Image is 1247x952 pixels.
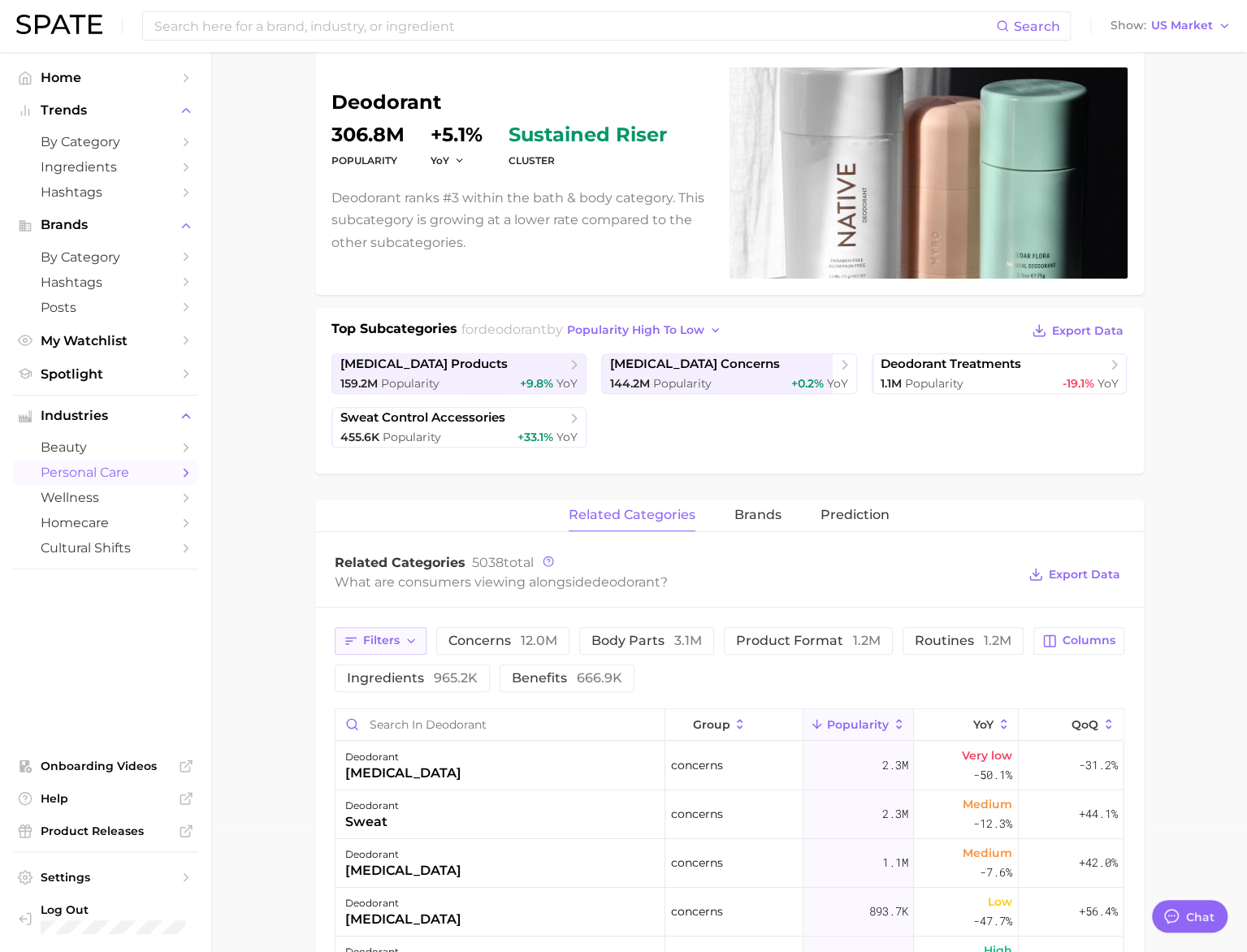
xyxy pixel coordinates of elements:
[13,460,198,485] a: personal care
[340,357,508,372] span: [MEDICAL_DATA] products
[512,672,622,685] span: benefits
[345,812,399,832] div: sweat
[13,270,198,295] a: Hashtags
[41,300,171,315] span: Posts
[340,376,378,391] span: 159.2m
[610,376,650,391] span: 144.2m
[347,672,478,685] span: ingredients
[671,755,723,775] span: concerns
[13,65,198,90] a: Home
[434,670,478,686] span: 965.2k
[1019,709,1123,741] button: QoQ
[591,634,702,647] span: body parts
[1151,21,1213,30] span: US Market
[827,376,848,391] span: YoY
[41,366,171,382] span: Spotlight
[13,898,198,939] a: Log out. Currently logged in with e-mail ellenlennon@goodkindco.com.
[653,376,712,391] span: Popularity
[13,485,198,510] a: wellness
[1062,376,1093,391] span: -19.1%
[335,627,426,655] button: Filters
[13,295,198,320] a: Posts
[671,902,723,921] span: concerns
[13,754,198,778] a: Onboarding Videos
[41,409,171,423] span: Industries
[1028,319,1127,342] button: Export Data
[1111,21,1146,30] span: Show
[13,510,198,535] a: homecare
[915,634,1011,647] span: routines
[803,709,914,741] button: Popularity
[665,709,803,741] button: group
[853,633,881,648] span: 1.2m
[520,376,553,391] span: +9.8%
[962,746,1012,765] span: Very low
[1049,568,1120,582] span: Export Data
[1052,324,1124,338] span: Export Data
[1072,718,1098,731] span: QoQ
[345,894,461,913] div: deodorant
[980,863,1012,882] span: -7.6%
[41,791,171,806] span: Help
[331,353,587,394] a: [MEDICAL_DATA] products159.2m Popularity+9.8% YoY
[1097,376,1118,391] span: YoY
[13,819,198,843] a: Product Releases
[41,870,171,885] span: Settings
[13,154,198,180] a: Ingredients
[381,376,439,391] span: Popularity
[674,633,702,648] span: 3.1m
[336,742,1124,790] button: deodorant[MEDICAL_DATA]concerns2.3mVery low-50.1%-31.2%
[13,786,198,811] a: Help
[1078,804,1117,824] span: +44.1%
[345,796,399,816] div: deodorant
[556,430,578,444] span: YoY
[345,747,461,767] div: deodorant
[1078,902,1117,921] span: +56.4%
[13,865,198,889] a: Settings
[41,70,171,85] span: Home
[478,322,547,337] span: deodorant
[13,361,198,387] a: Spotlight
[1033,627,1124,655] button: Columns
[13,98,198,123] button: Trends
[345,861,461,881] div: [MEDICAL_DATA]
[671,853,723,872] span: concerns
[41,103,171,118] span: Trends
[569,508,695,522] span: related categories
[336,888,1124,937] button: deodorant[MEDICAL_DATA]concerns893.7kLow-47.7%+56.4%
[973,718,994,731] span: YoY
[335,555,465,570] span: Related Categories
[41,759,171,773] span: Onboarding Videos
[41,159,171,175] span: Ingredients
[336,790,1124,839] button: deodorantsweatconcerns2.3mMedium-12.3%+44.1%
[345,910,461,929] div: [MEDICAL_DATA]
[517,430,553,444] span: +33.1%
[734,508,782,522] span: brands
[472,555,504,570] span: 5038
[331,125,405,145] dd: 306.8m
[41,184,171,200] span: Hashtags
[331,319,457,344] h1: Top Subcategories
[13,535,198,560] a: cultural shifts
[1078,755,1117,775] span: -31.2%
[331,93,710,112] h1: deodorant
[963,794,1012,814] span: Medium
[13,180,198,205] a: Hashtags
[431,125,483,145] dd: +5.1%
[791,376,824,391] span: +0.2%
[827,718,889,731] span: Popularity
[1014,19,1060,34] span: Search
[331,151,405,171] dt: Popularity
[383,430,441,444] span: Popularity
[509,125,667,145] span: sustained riser
[345,764,461,783] div: [MEDICAL_DATA]
[881,357,1021,372] span: deodorant treatments
[13,213,198,237] button: Brands
[41,824,171,838] span: Product Releases
[331,187,710,253] p: Deodorant ranks #3 within the bath & body category. This subcategory is growing at a lower rate c...
[41,439,171,455] span: beauty
[13,129,198,154] a: by Category
[610,357,780,372] span: [MEDICAL_DATA] concerns
[1106,15,1235,37] button: ShowUS Market
[881,376,902,391] span: 1.1m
